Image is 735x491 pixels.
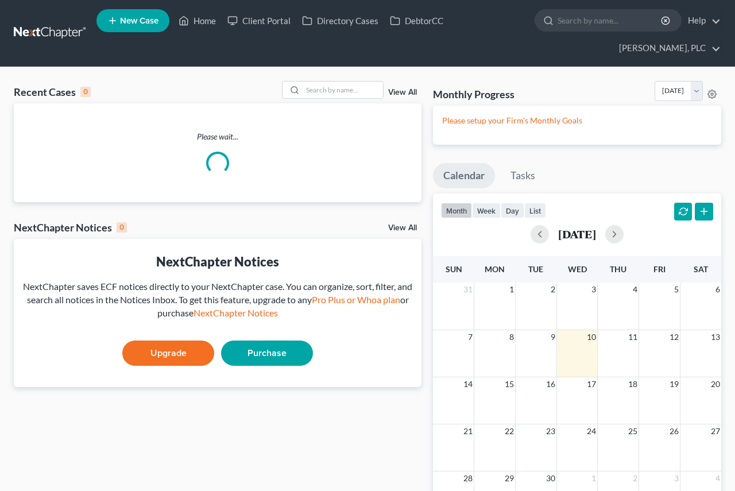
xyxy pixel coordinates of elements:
span: Tue [528,264,543,274]
span: 27 [710,424,721,438]
a: Help [682,10,721,31]
span: 20 [710,377,721,391]
a: [PERSON_NAME], PLC [613,38,721,59]
span: Wed [568,264,587,274]
span: Sun [446,264,462,274]
a: View All [388,224,417,232]
input: Search by name... [558,10,663,31]
span: 26 [668,424,680,438]
span: 1 [590,471,597,485]
span: 17 [586,377,597,391]
button: month [441,203,472,218]
span: 28 [462,471,474,485]
span: 22 [504,424,515,438]
div: 0 [80,87,91,97]
span: 4 [632,283,639,296]
span: 25 [627,424,639,438]
div: NextChapter Notices [23,253,412,270]
a: Purchase [221,341,313,366]
button: list [524,203,546,218]
span: 30 [545,471,556,485]
a: Tasks [500,163,546,188]
div: NextChapter Notices [14,221,127,234]
div: 0 [117,222,127,233]
span: 4 [714,471,721,485]
h2: [DATE] [558,228,596,240]
span: 11 [627,330,639,344]
span: 2 [632,471,639,485]
a: Upgrade [122,341,214,366]
p: Please setup your Firm's Monthly Goals [442,115,712,126]
span: 1 [508,283,515,296]
span: Mon [485,264,505,274]
span: 7 [467,330,474,344]
span: New Case [120,17,158,25]
span: 29 [504,471,515,485]
span: 31 [462,283,474,296]
div: Recent Cases [14,85,91,99]
a: Pro Plus or Whoa plan [312,294,400,305]
span: 16 [545,377,556,391]
span: Thu [610,264,626,274]
span: 10 [586,330,597,344]
h3: Monthly Progress [433,87,514,101]
span: 15 [504,377,515,391]
span: 8 [508,330,515,344]
span: 13 [710,330,721,344]
a: Home [173,10,222,31]
a: Directory Cases [296,10,384,31]
a: Client Portal [222,10,296,31]
span: 23 [545,424,556,438]
span: 18 [627,377,639,391]
span: Fri [653,264,666,274]
span: Sat [694,264,708,274]
span: 14 [462,377,474,391]
button: week [472,203,501,218]
span: 2 [550,283,556,296]
span: 9 [550,330,556,344]
span: 12 [668,330,680,344]
input: Search by name... [303,82,383,98]
a: Calendar [433,163,495,188]
span: 24 [586,424,597,438]
a: View All [388,88,417,96]
button: day [501,203,524,218]
span: 3 [673,471,680,485]
p: Please wait... [14,131,421,142]
a: DebtorCC [384,10,449,31]
span: 19 [668,377,680,391]
span: 6 [714,283,721,296]
div: NextChapter saves ECF notices directly to your NextChapter case. You can organize, sort, filter, ... [23,280,412,320]
span: 21 [462,424,474,438]
span: 5 [673,283,680,296]
span: 3 [590,283,597,296]
a: NextChapter Notices [194,307,278,318]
